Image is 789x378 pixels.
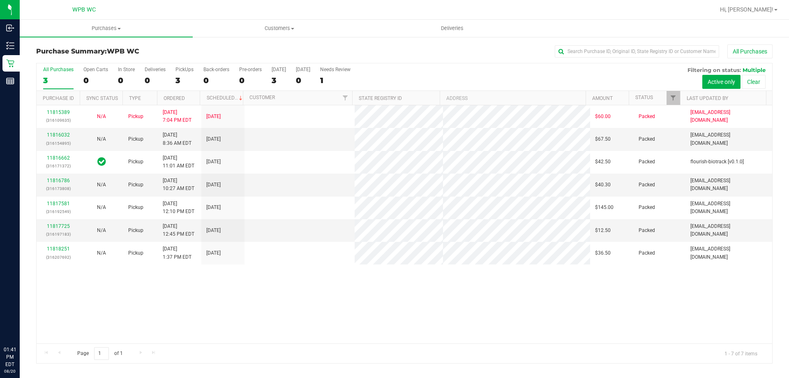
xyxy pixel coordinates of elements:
[639,204,655,211] span: Packed
[635,95,653,100] a: Status
[206,249,221,257] span: [DATE]
[430,25,475,32] span: Deliveries
[47,201,70,206] a: 11817581
[193,20,366,37] a: Customers
[42,162,75,170] p: (316171372)
[128,181,143,189] span: Pickup
[690,223,767,238] span: [EMAIL_ADDRESS][DOMAIN_NAME]
[42,208,75,216] p: (316192549)
[6,77,14,85] inline-svg: Reports
[667,91,680,105] a: Filter
[639,113,655,121] span: Packed
[128,113,143,121] span: Pickup
[639,158,655,166] span: Packed
[249,95,275,100] a: Customer
[118,76,135,85] div: 0
[145,67,166,72] div: Deliveries
[97,249,106,257] button: N/A
[595,135,611,143] span: $67.50
[107,47,139,55] span: WPB WC
[718,347,764,359] span: 1 - 7 of 7 items
[164,95,185,101] a: Ordered
[555,45,719,58] input: Search Purchase ID, Original ID, State Registry ID or Customer Name...
[94,347,109,360] input: 1
[727,44,773,58] button: All Purchases
[118,67,135,72] div: In Store
[690,200,767,216] span: [EMAIL_ADDRESS][DOMAIN_NAME]
[272,67,286,72] div: [DATE]
[97,204,106,210] span: Not Applicable
[43,95,74,101] a: Purchase ID
[592,95,613,101] a: Amount
[163,245,191,261] span: [DATE] 1:37 PM EDT
[145,76,166,85] div: 0
[128,227,143,234] span: Pickup
[690,131,767,147] span: [EMAIL_ADDRESS][DOMAIN_NAME]
[639,249,655,257] span: Packed
[690,245,767,261] span: [EMAIL_ADDRESS][DOMAIN_NAME]
[440,91,586,105] th: Address
[203,76,229,85] div: 0
[47,246,70,252] a: 11818251
[359,95,402,101] a: State Registry ID
[272,76,286,85] div: 3
[97,227,106,233] span: Not Applicable
[639,181,655,189] span: Packed
[595,181,611,189] span: $40.30
[595,158,611,166] span: $42.50
[97,181,106,189] button: N/A
[687,95,728,101] a: Last Updated By
[97,113,106,121] button: N/A
[20,25,193,32] span: Purchases
[206,181,221,189] span: [DATE]
[6,59,14,67] inline-svg: Retail
[296,76,310,85] div: 0
[97,204,106,211] button: N/A
[36,48,281,55] h3: Purchase Summary:
[128,135,143,143] span: Pickup
[97,182,106,188] span: Not Applicable
[690,177,767,192] span: [EMAIL_ADDRESS][DOMAIN_NAME]
[43,67,74,72] div: All Purchases
[320,67,351,72] div: Needs Review
[720,6,773,13] span: Hi, [PERSON_NAME]!
[129,95,141,101] a: Type
[4,368,16,374] p: 08/20
[743,67,766,73] span: Multiple
[207,95,244,101] a: Scheduled
[203,67,229,72] div: Back-orders
[296,67,310,72] div: [DATE]
[8,312,33,337] iframe: Resource center
[163,109,191,124] span: [DATE] 7:04 PM EDT
[20,20,193,37] a: Purchases
[163,223,194,238] span: [DATE] 12:45 PM EDT
[97,227,106,234] button: N/A
[42,139,75,147] p: (316154895)
[128,249,143,257] span: Pickup
[43,76,74,85] div: 3
[97,250,106,256] span: Not Applicable
[42,116,75,124] p: (316109635)
[206,135,221,143] span: [DATE]
[6,42,14,50] inline-svg: Inventory
[595,249,611,257] span: $36.50
[47,155,70,161] a: 11816662
[690,109,767,124] span: [EMAIL_ADDRESS][DOMAIN_NAME]
[42,253,75,261] p: (316207692)
[42,185,75,192] p: (316173808)
[193,25,365,32] span: Customers
[163,154,194,170] span: [DATE] 11:01 AM EDT
[595,204,614,211] span: $145.00
[239,76,262,85] div: 0
[70,347,129,360] span: Page of 1
[6,24,14,32] inline-svg: Inbound
[42,230,75,238] p: (316197183)
[175,76,194,85] div: 3
[339,91,352,105] a: Filter
[163,200,194,216] span: [DATE] 12:10 PM EDT
[47,109,70,115] a: 11815389
[206,227,221,234] span: [DATE]
[128,158,143,166] span: Pickup
[72,6,96,13] span: WPB WC
[24,311,34,321] iframe: Resource center unread badge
